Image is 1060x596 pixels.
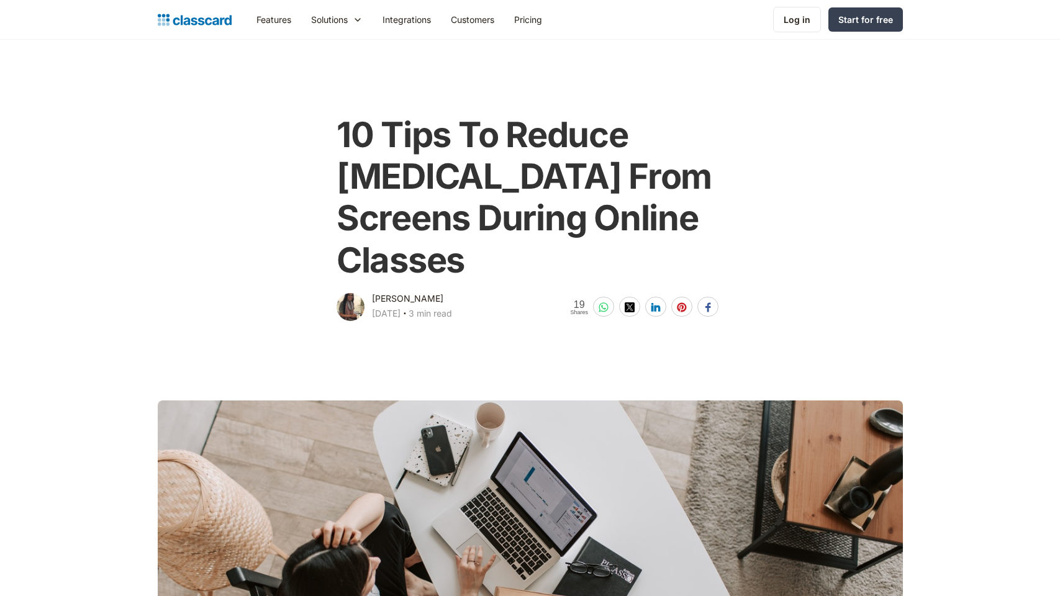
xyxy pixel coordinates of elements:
span: Shares [570,310,588,315]
a: Log in [773,7,821,32]
div: [PERSON_NAME] [372,291,443,306]
img: pinterest-white sharing button [677,302,687,312]
a: Customers [441,6,504,34]
a: Integrations [373,6,441,34]
div: [DATE] [372,306,401,321]
a: home [158,11,232,29]
img: linkedin-white sharing button [651,302,661,312]
div: Solutions [301,6,373,34]
a: Features [247,6,301,34]
img: facebook-white sharing button [703,302,713,312]
img: whatsapp-white sharing button [599,302,609,312]
span: 19 [570,299,588,310]
a: Pricing [504,6,552,34]
img: twitter-white sharing button [625,302,635,312]
h1: 10 Tips To Reduce [MEDICAL_DATA] From Screens During Online Classes [337,114,723,281]
div: Start for free [838,13,893,26]
div: Solutions [311,13,348,26]
div: ‧ [401,306,409,323]
div: 3 min read [409,306,452,321]
a: Start for free [828,7,903,32]
div: Log in [784,13,810,26]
